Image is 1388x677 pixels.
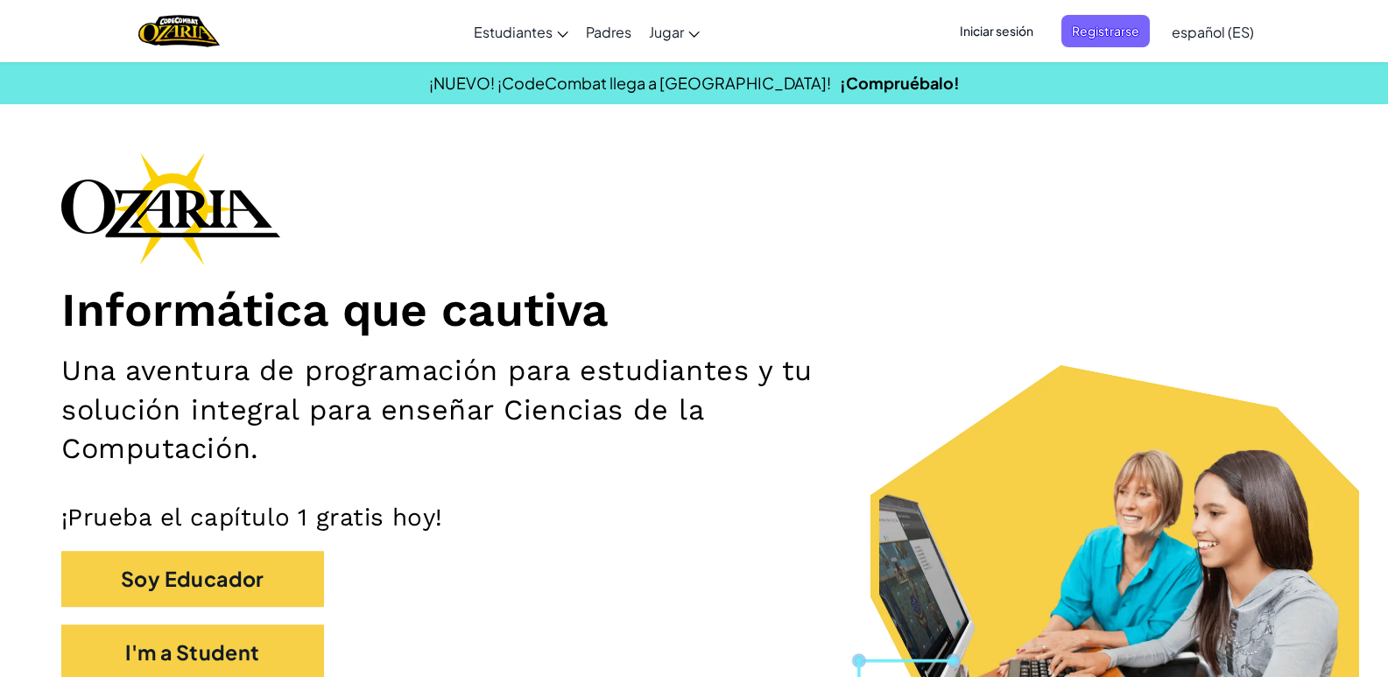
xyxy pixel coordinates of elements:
[1172,23,1254,41] span: español (ES)
[138,13,220,49] img: Home
[640,8,708,55] a: Jugar
[1061,15,1150,47] button: Registrarse
[429,73,831,93] span: ¡NUEVO! ¡CodeCombat llega a [GEOGRAPHIC_DATA]!
[465,8,577,55] a: Estudiantes
[577,8,640,55] a: Padres
[949,15,1044,47] button: Iniciar sesión
[474,23,553,41] span: Estudiantes
[61,282,1327,339] h1: Informática que cautiva
[138,13,220,49] a: Ozaria by CodeCombat logo
[61,152,280,264] img: Ozaria branding logo
[1163,8,1263,55] a: español (ES)
[840,73,960,93] a: ¡Compruébalo!
[649,23,684,41] span: Jugar
[61,351,909,467] h2: Una aventura de programación para estudiantes y tu solución integral para enseñar Ciencias de la ...
[61,503,1327,533] p: ¡Prueba el capítulo 1 gratis hoy!
[61,551,324,608] button: Soy Educador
